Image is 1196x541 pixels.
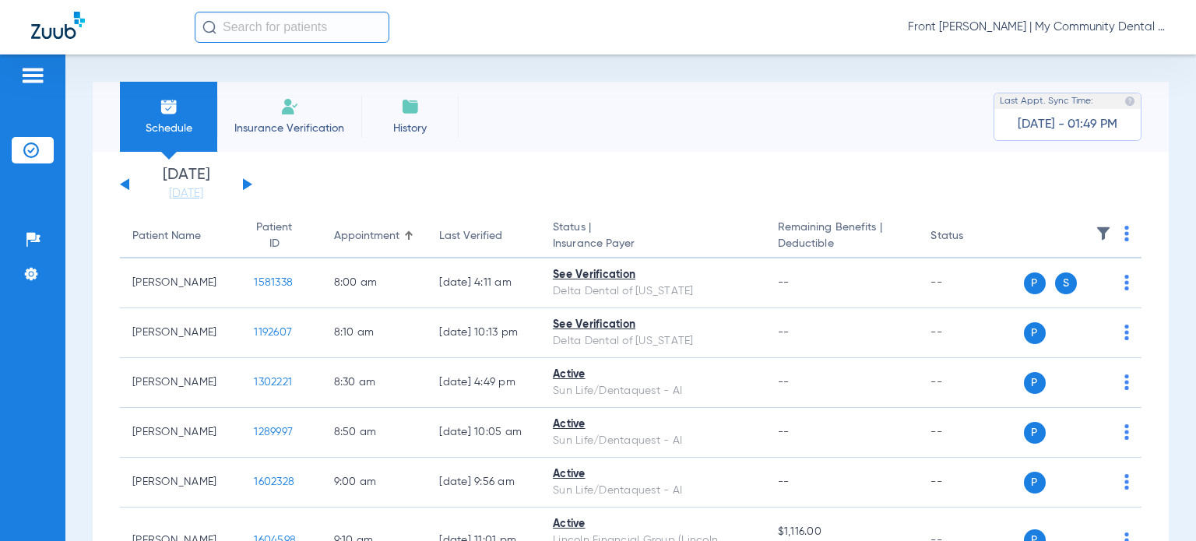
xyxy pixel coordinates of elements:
td: [DATE] 10:05 AM [427,408,540,458]
div: Patient Name [132,228,201,244]
div: Active [553,367,753,383]
td: -- [918,408,1023,458]
th: Remaining Benefits | [765,215,919,258]
span: P [1024,372,1046,394]
div: Last Verified [439,228,528,244]
div: Sun Life/Dentaquest - AI [553,433,753,449]
img: last sync help info [1124,96,1135,107]
input: Search for patients [195,12,389,43]
td: 9:00 AM [322,458,427,508]
div: Active [553,466,753,483]
th: Status [918,215,1023,258]
td: [DATE] 9:56 AM [427,458,540,508]
div: See Verification [553,317,753,333]
span: Front [PERSON_NAME] | My Community Dental Centers [908,19,1165,35]
img: group-dot-blue.svg [1124,424,1129,440]
div: Active [553,516,753,532]
td: 8:30 AM [322,358,427,408]
img: History [401,97,420,116]
span: Insurance Verification [229,121,350,136]
td: -- [918,308,1023,358]
img: Zuub Logo [31,12,85,39]
div: Delta Dental of [US_STATE] [553,283,753,300]
span: -- [778,377,790,388]
td: -- [918,358,1023,408]
img: filter.svg [1096,226,1111,241]
span: $1,116.00 [778,524,906,540]
span: 1192607 [254,327,292,338]
span: 1581338 [254,277,293,288]
img: Manual Insurance Verification [280,97,299,116]
span: -- [778,476,790,487]
img: Schedule [160,97,178,116]
span: S [1055,272,1077,294]
span: P [1024,322,1046,344]
div: Patient Name [132,228,229,244]
span: Insurance Payer [553,236,753,252]
span: 1289997 [254,427,293,437]
div: Last Verified [439,228,502,244]
div: Sun Life/Dentaquest - AI [553,383,753,399]
span: -- [778,277,790,288]
td: 8:10 AM [322,308,427,358]
span: Schedule [132,121,206,136]
div: Sun Life/Dentaquest - AI [553,483,753,499]
span: 1302221 [254,377,292,388]
a: [DATE] [139,186,233,202]
th: Status | [540,215,765,258]
td: 8:00 AM [322,258,427,308]
td: [PERSON_NAME] [120,408,241,458]
img: group-dot-blue.svg [1124,275,1129,290]
div: Delta Dental of [US_STATE] [553,333,753,350]
div: Appointment [334,228,415,244]
td: 8:50 AM [322,408,427,458]
td: [PERSON_NAME] [120,308,241,358]
td: [PERSON_NAME] [120,258,241,308]
iframe: Chat Widget [1118,466,1196,541]
img: group-dot-blue.svg [1124,374,1129,390]
span: -- [778,427,790,437]
span: [DATE] - 01:49 PM [1018,117,1117,132]
span: Last Appt. Sync Time: [1000,93,1093,109]
img: group-dot-blue.svg [1124,325,1129,340]
div: Appointment [334,228,399,244]
span: P [1024,272,1046,294]
div: Active [553,416,753,433]
td: [PERSON_NAME] [120,458,241,508]
span: 1602328 [254,476,294,487]
span: History [373,121,447,136]
span: -- [778,327,790,338]
span: P [1024,472,1046,494]
td: -- [918,458,1023,508]
div: Patient ID [254,220,294,252]
td: -- [918,258,1023,308]
td: [DATE] 4:49 PM [427,358,540,408]
li: [DATE] [139,167,233,202]
img: hamburger-icon [20,66,45,85]
img: group-dot-blue.svg [1124,226,1129,241]
td: [DATE] 10:13 PM [427,308,540,358]
img: Search Icon [202,20,216,34]
span: Deductible [778,236,906,252]
td: [PERSON_NAME] [120,358,241,408]
td: [DATE] 4:11 AM [427,258,540,308]
div: Patient ID [254,220,308,252]
span: P [1024,422,1046,444]
div: See Verification [553,267,753,283]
